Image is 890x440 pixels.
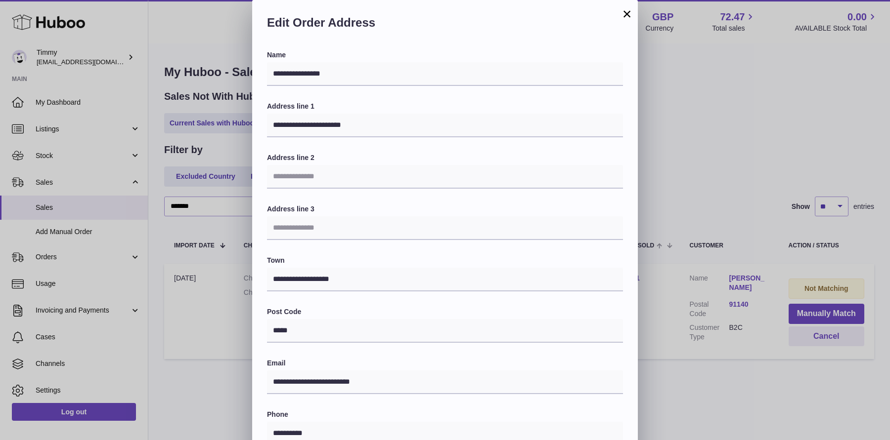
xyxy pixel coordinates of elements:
label: Post Code [267,307,623,317]
label: Phone [267,410,623,419]
label: Address line 1 [267,102,623,111]
label: Town [267,256,623,265]
label: Address line 2 [267,153,623,162]
label: Name [267,50,623,60]
label: Email [267,359,623,368]
label: Address line 3 [267,204,623,214]
h2: Edit Order Address [267,15,623,36]
button: × [621,8,633,20]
